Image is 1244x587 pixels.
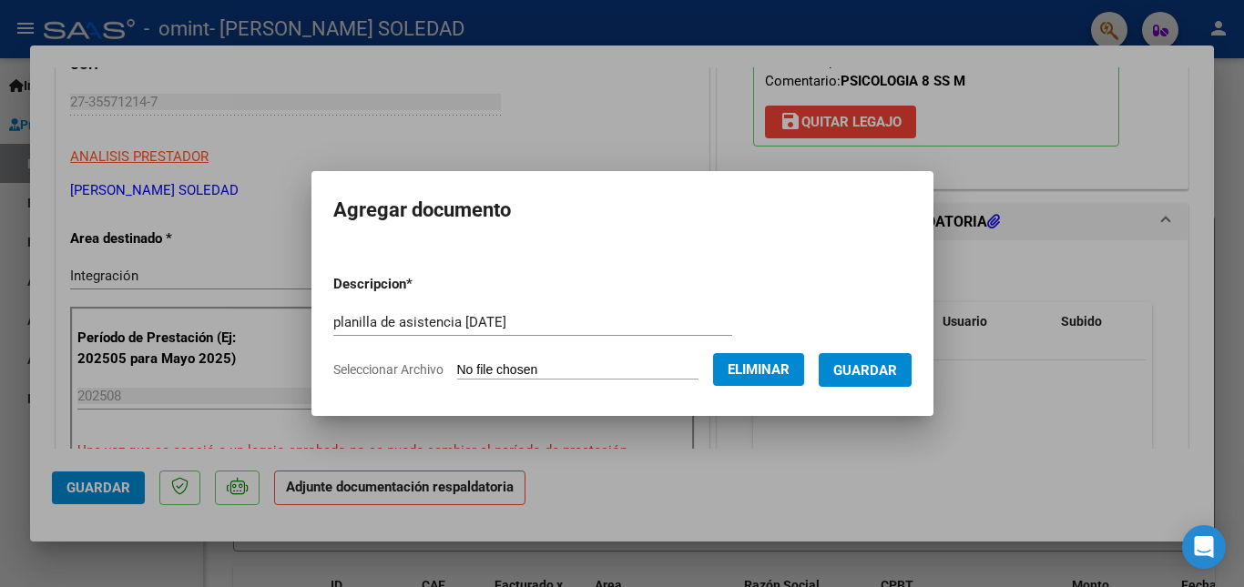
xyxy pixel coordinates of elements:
span: Guardar [833,362,897,379]
button: Guardar [819,353,912,387]
span: Eliminar [728,361,790,378]
h2: Agregar documento [333,193,912,228]
span: Seleccionar Archivo [333,362,444,377]
p: Descripcion [333,274,507,295]
div: Open Intercom Messenger [1182,525,1226,569]
button: Eliminar [713,353,804,386]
